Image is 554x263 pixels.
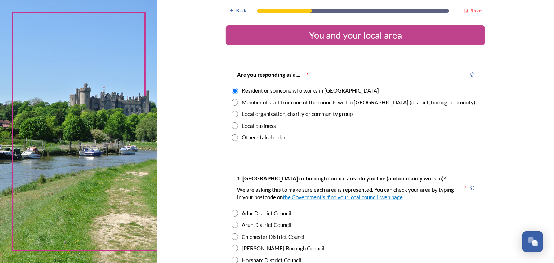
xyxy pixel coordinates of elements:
[236,7,246,14] span: Back
[242,133,286,142] div: Other stakeholder
[522,231,543,252] button: Open Chat
[242,221,291,229] div: Arun District Council
[242,209,291,218] div: Adur District Council
[242,244,325,253] div: [PERSON_NAME] Borough Council
[242,110,353,118] div: Local organisation, charity or community group
[242,98,475,107] div: Member of staff from one of the councils within [GEOGRAPHIC_DATA] (district, borough or county)
[229,28,482,42] div: You and your local area
[470,7,482,14] strong: Save
[242,122,276,130] div: Local business
[237,175,446,182] strong: 1. [GEOGRAPHIC_DATA] or borough council area do you live (and/or mainly work in)?
[237,71,300,78] strong: Are you responding as a....
[283,194,403,200] a: the Government's 'find your local council' web page
[242,233,306,241] div: Chichester District Council
[242,86,379,95] div: Resident or someone who works in [GEOGRAPHIC_DATA]
[237,186,458,201] p: We are asking this to make sure each area is represented. You can check your area by typing in yo...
